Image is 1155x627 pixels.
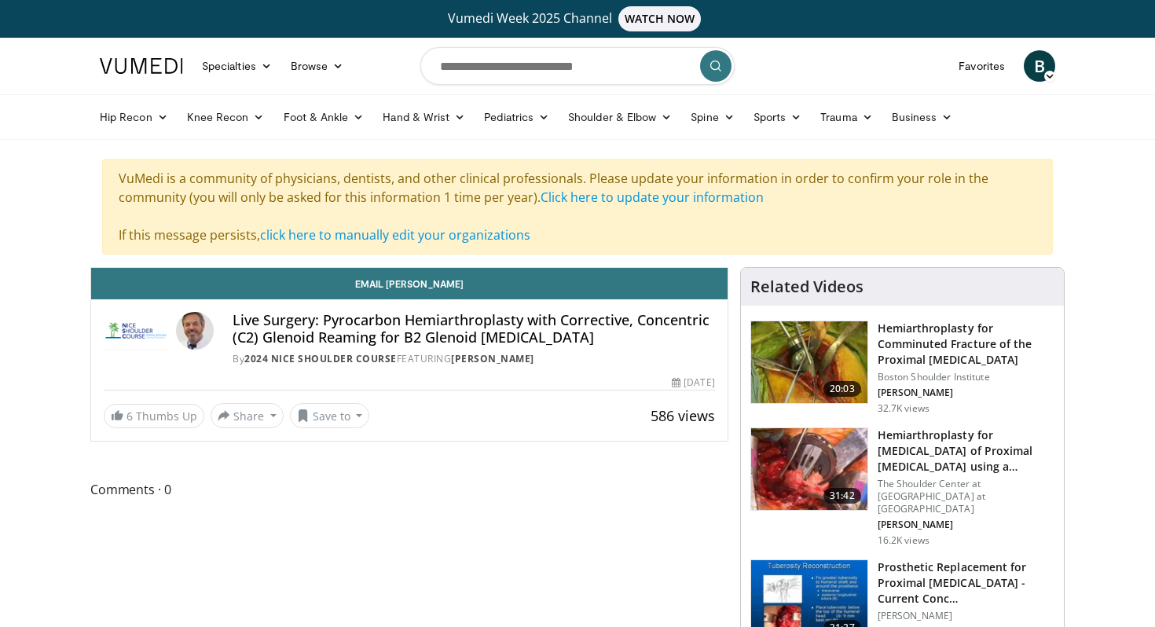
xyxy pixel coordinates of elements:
a: Pediatrics [475,101,559,133]
a: Trauma [811,101,882,133]
a: 6 Thumbs Up [104,404,204,428]
p: [PERSON_NAME] [878,519,1054,531]
img: 10442_3.png.150x105_q85_crop-smart_upscale.jpg [751,321,867,403]
p: 32.7K views [878,402,929,415]
a: Favorites [949,50,1014,82]
div: VuMedi is a community of physicians, dentists, and other clinical professionals. Please update yo... [102,159,1053,255]
p: [PERSON_NAME] [878,610,1054,622]
button: Save to [290,403,370,428]
span: Comments 0 [90,479,728,500]
div: By FEATURING [233,352,714,366]
a: 31:42 Hemiarthroplasty for [MEDICAL_DATA] of Proximal [MEDICAL_DATA] using a Minimally… The Shoul... [750,427,1054,547]
span: 586 views [651,406,715,425]
h3: Prosthetic Replacement for Proximal [MEDICAL_DATA] - Current Conc… [878,559,1054,607]
p: Boston Shoulder Institute [878,371,1054,383]
a: Hip Recon [90,101,178,133]
a: Browse [281,50,354,82]
a: Spine [681,101,743,133]
a: B [1024,50,1055,82]
img: 38479_0000_3.png.150x105_q85_crop-smart_upscale.jpg [751,428,867,510]
a: Sports [744,101,812,133]
h3: Hemiarthroplasty for Comminuted Fracture of the Proximal [MEDICAL_DATA] [878,321,1054,368]
span: 31:42 [823,488,861,504]
a: Vumedi Week 2025 ChannelWATCH NOW [102,6,1053,31]
span: 6 [126,409,133,423]
input: Search topics, interventions [420,47,735,85]
a: Specialties [192,50,281,82]
a: Email [PERSON_NAME] [91,268,728,299]
img: VuMedi Logo [100,58,183,74]
div: [DATE] [672,376,714,390]
p: [PERSON_NAME] [878,387,1054,399]
h4: Related Videos [750,277,863,296]
h4: Live Surgery: Pyrocarbon Hemiarthroplasty with Corrective, Concentric (C2) Glenoid Reaming for B2... [233,312,714,346]
a: [PERSON_NAME] [451,352,534,365]
a: 20:03 Hemiarthroplasty for Comminuted Fracture of the Proximal [MEDICAL_DATA] Boston Shoulder Ins... [750,321,1054,415]
button: Share [211,403,284,428]
a: Click here to update your information [541,189,764,206]
p: 16.2K views [878,534,929,547]
span: 20:03 [823,381,861,397]
a: Hand & Wrist [373,101,475,133]
img: 2024 Nice Shoulder Course [104,312,170,350]
a: Business [882,101,962,133]
a: click here to manually edit your organizations [260,226,530,244]
a: Foot & Ankle [274,101,374,133]
span: WATCH NOW [618,6,702,31]
img: Avatar [176,312,214,350]
a: Shoulder & Elbow [559,101,681,133]
a: 2024 Nice Shoulder Course [244,352,397,365]
a: Knee Recon [178,101,274,133]
h3: Hemiarthroplasty for [MEDICAL_DATA] of Proximal [MEDICAL_DATA] using a Minimally… [878,427,1054,475]
p: The Shoulder Center at [GEOGRAPHIC_DATA] at [GEOGRAPHIC_DATA] [878,478,1054,515]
